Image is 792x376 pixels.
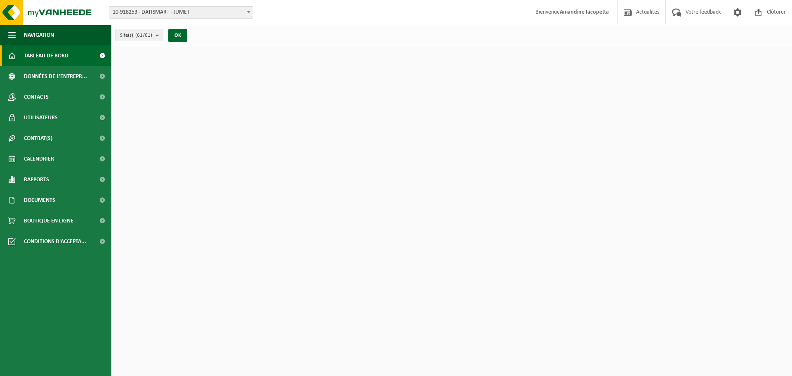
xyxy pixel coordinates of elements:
[24,231,86,252] span: Conditions d'accepta...
[24,169,49,190] span: Rapports
[24,128,52,149] span: Contrat(s)
[109,7,253,18] span: 10-918253 - DATISMART - JUMET
[115,29,163,41] button: Site(s)(61/61)
[168,29,187,42] button: OK
[24,66,87,87] span: Données de l'entrepr...
[109,6,253,19] span: 10-918253 - DATISMART - JUMET
[24,45,68,66] span: Tableau de bord
[24,190,55,210] span: Documents
[560,9,609,15] strong: Amandine Iacopetta
[24,87,49,107] span: Contacts
[24,25,54,45] span: Navigation
[120,29,152,42] span: Site(s)
[24,107,58,128] span: Utilisateurs
[24,149,54,169] span: Calendrier
[135,33,152,38] count: (61/61)
[24,210,73,231] span: Boutique en ligne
